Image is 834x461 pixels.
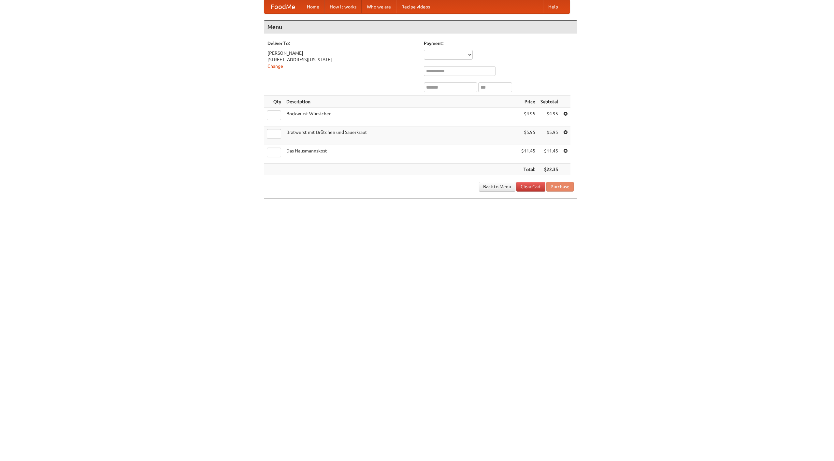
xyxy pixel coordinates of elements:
[538,96,561,108] th: Subtotal
[284,145,519,164] td: Das Hausmannskost
[519,145,538,164] td: $11.45
[396,0,435,13] a: Recipe videos
[284,108,519,126] td: Bockwurst Würstchen
[424,40,574,47] h5: Payment:
[264,21,577,34] h4: Menu
[284,126,519,145] td: Bratwurst mit Brötchen und Sauerkraut
[324,0,362,13] a: How it works
[538,145,561,164] td: $11.45
[264,0,302,13] a: FoodMe
[267,56,417,63] div: [STREET_ADDRESS][US_STATE]
[538,126,561,145] td: $5.95
[538,108,561,126] td: $4.95
[267,40,417,47] h5: Deliver To:
[519,126,538,145] td: $5.95
[267,64,283,69] a: Change
[267,50,417,56] div: [PERSON_NAME]
[264,96,284,108] th: Qty
[546,182,574,192] button: Purchase
[519,108,538,126] td: $4.95
[538,164,561,176] th: $22.35
[516,182,545,192] a: Clear Cart
[519,164,538,176] th: Total:
[362,0,396,13] a: Who we are
[284,96,519,108] th: Description
[519,96,538,108] th: Price
[543,0,563,13] a: Help
[302,0,324,13] a: Home
[479,182,515,192] a: Back to Menu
